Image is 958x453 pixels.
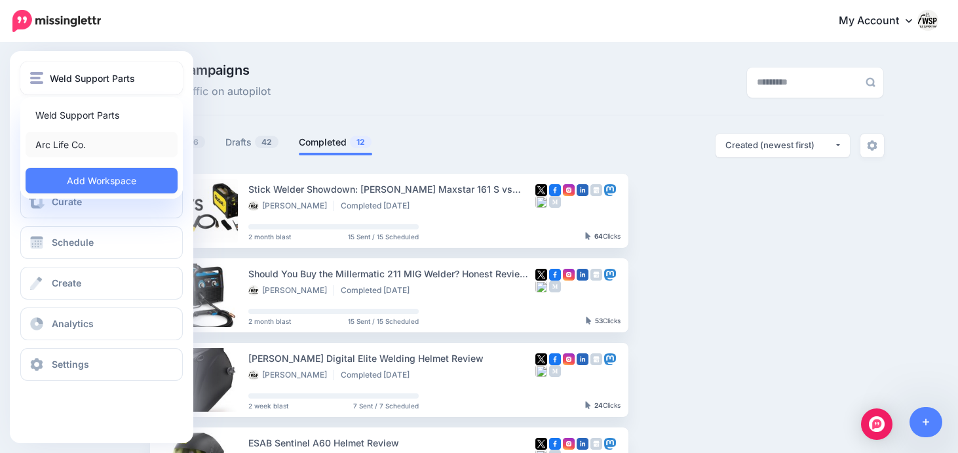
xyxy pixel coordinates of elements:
[535,281,547,292] img: bluesky-square.png
[867,140,877,151] img: settings-grey.png
[585,402,621,410] div: Clicks
[590,438,602,450] img: google_business-grey-square.png
[20,186,183,218] a: Curate
[585,232,591,240] img: pointer-grey-darker.png
[350,136,372,148] span: 12
[248,435,535,450] div: ESAB Sentinel A60 Helmet Review
[150,83,271,100] span: Drive traffic on autopilot
[150,64,271,77] span: Drip Campaigns
[348,318,419,325] span: 15 Sent / 15 Scheduled
[248,233,291,240] span: 2 month blast
[248,285,334,296] li: [PERSON_NAME]
[577,438,588,450] img: linkedin-square.png
[248,318,291,325] span: 2 month blast
[12,10,101,32] img: Missinglettr
[50,71,135,86] span: Weld Support Parts
[594,401,603,409] b: 24
[535,365,547,377] img: bluesky-square.png
[341,285,416,296] li: Completed [DATE]
[549,365,561,377] img: medium-grey-square.png
[248,266,535,281] div: Should You Buy the Millermatic 211 MIG Welder? Honest Review & Guide
[52,359,89,370] span: Settings
[563,184,575,196] img: instagram-square.png
[341,201,416,211] li: Completed [DATE]
[595,317,603,325] b: 53
[52,277,81,288] span: Create
[594,232,603,240] b: 64
[577,353,588,365] img: linkedin-square.png
[348,233,419,240] span: 15 Sent / 15 Scheduled
[52,237,94,248] span: Schedule
[535,353,547,365] img: twitter-square.png
[255,136,278,148] span: 42
[299,134,372,150] a: Completed12
[30,72,43,84] img: menu.png
[585,401,591,409] img: pointer-grey-darker.png
[535,196,547,208] img: bluesky-square.png
[248,351,535,366] div: [PERSON_NAME] Digital Elite Welding Helmet Review
[353,403,419,409] span: 7 Sent / 7 Scheduled
[20,348,183,381] a: Settings
[549,196,561,208] img: medium-grey-square.png
[586,317,621,325] div: Clicks
[52,318,94,329] span: Analytics
[563,269,575,281] img: instagram-square.png
[716,134,850,157] button: Created (newest first)
[248,370,334,380] li: [PERSON_NAME]
[20,267,183,300] a: Create
[549,269,561,281] img: facebook-square.png
[549,281,561,292] img: medium-grey-square.png
[586,317,592,325] img: pointer-grey-darker.png
[20,307,183,340] a: Analytics
[248,403,288,409] span: 2 week blast
[26,132,178,157] a: Arc Life Co.
[604,353,616,365] img: mastodon-square.png
[577,184,588,196] img: linkedin-square.png
[585,233,621,241] div: Clicks
[535,269,547,281] img: twitter-square.png
[604,269,616,281] img: mastodon-square.png
[549,353,561,365] img: facebook-square.png
[549,438,561,450] img: facebook-square.png
[725,139,834,151] div: Created (newest first)
[577,269,588,281] img: linkedin-square.png
[248,182,535,197] div: Stick Welder Showdown: [PERSON_NAME] Maxstar 161 S vs ESAB Rogue
[826,5,938,37] a: My Account
[20,62,183,94] button: Weld Support Parts
[563,353,575,365] img: instagram-square.png
[26,168,178,193] a: Add Workspace
[861,408,892,440] div: Open Intercom Messenger
[20,226,183,259] a: Schedule
[590,353,602,365] img: google_business-grey-square.png
[248,201,334,211] li: [PERSON_NAME]
[563,438,575,450] img: instagram-square.png
[26,102,178,128] a: Weld Support Parts
[590,184,602,196] img: google_business-grey-square.png
[535,184,547,196] img: twitter-square.png
[535,438,547,450] img: twitter-square.png
[52,196,82,207] span: Curate
[604,438,616,450] img: mastodon-square.png
[341,370,416,380] li: Completed [DATE]
[590,269,602,281] img: google_business-grey-square.png
[866,77,875,87] img: search-grey-6.png
[549,184,561,196] img: facebook-square.png
[604,184,616,196] img: mastodon-square.png
[225,134,279,150] a: Drafts42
